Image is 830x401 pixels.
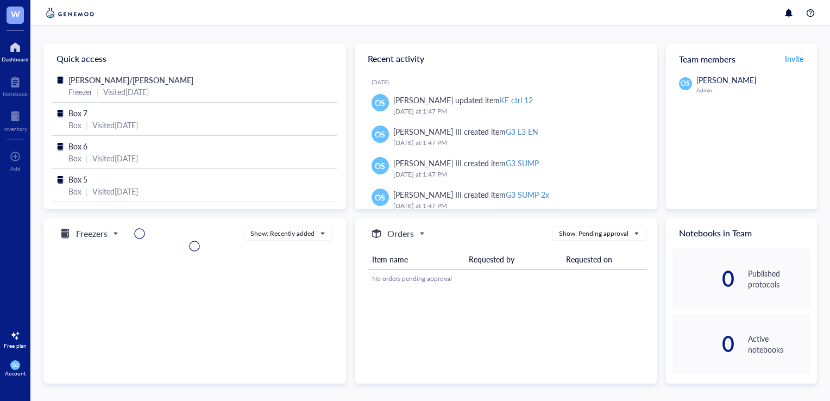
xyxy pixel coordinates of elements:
[387,227,414,240] h5: Orders
[11,7,20,21] span: W
[355,43,657,74] div: Recent activity
[3,91,28,97] div: Notebook
[506,189,549,200] div: G3 SUMP 2x
[368,249,465,270] th: Item name
[393,189,549,200] div: [PERSON_NAME] III created item
[672,270,735,287] div: 0
[3,73,28,97] a: Notebook
[500,95,533,105] div: KF ctrl 12
[748,333,810,355] div: Active notebooks
[393,126,538,137] div: [PERSON_NAME] III created item
[68,152,81,164] div: Box
[68,108,87,118] span: Box 7
[92,119,138,131] div: Visited [DATE]
[696,74,756,85] span: [PERSON_NAME]
[68,119,81,131] div: Box
[363,184,649,216] a: OS[PERSON_NAME] III created itemG3 SUMP 2x[DATE] at 1:47 PM
[92,185,138,197] div: Visited [DATE]
[785,53,803,64] span: Invite
[2,39,29,62] a: Dashboard
[250,229,315,239] div: Show: Recently added
[3,126,27,132] div: Inventory
[559,229,628,239] div: Show: Pending approval
[2,56,29,62] div: Dashboard
[666,218,817,248] div: Notebooks in Team
[372,274,643,284] div: No orders pending approval
[76,227,108,240] h5: Freezers
[43,43,346,74] div: Quick access
[92,152,138,164] div: Visited [DATE]
[672,335,735,353] div: 0
[68,185,81,197] div: Box
[562,249,647,270] th: Requested on
[97,86,99,98] div: |
[68,86,92,98] div: Freezer
[10,165,21,172] div: Add
[12,362,18,367] span: OS
[4,342,27,349] div: Free plan
[393,94,533,106] div: [PERSON_NAME] updated item
[86,185,88,197] div: |
[43,7,97,20] img: genemod-logo
[3,108,27,132] a: Inventory
[68,174,87,185] span: Box 5
[103,86,149,98] div: Visited [DATE]
[375,97,385,109] span: OS
[748,268,810,290] div: Published protocols
[363,90,649,121] a: OS[PERSON_NAME] updated itemKF ctrl 12[DATE] at 1:47 PM
[393,157,539,169] div: [PERSON_NAME] III created item
[375,128,385,140] span: OS
[681,79,690,89] span: OS
[666,43,817,74] div: Team members
[393,137,640,148] div: [DATE] at 1:47 PM
[393,169,640,180] div: [DATE] at 1:47 PM
[375,191,385,203] span: OS
[86,119,88,131] div: |
[464,249,562,270] th: Requested by
[506,158,539,168] div: G3 SUMP
[506,126,538,137] div: G3 L3 EN
[393,106,640,117] div: [DATE] at 1:47 PM
[363,121,649,153] a: OS[PERSON_NAME] III created itemG3 L3 EN[DATE] at 1:47 PM
[5,370,26,377] div: Account
[372,79,649,85] div: [DATE]
[68,207,87,218] span: Box 4
[784,50,804,67] button: Invite
[375,160,385,172] span: OS
[68,74,193,85] span: [PERSON_NAME]/[PERSON_NAME]
[363,153,649,184] a: OS[PERSON_NAME] III created itemG3 SUMP[DATE] at 1:47 PM
[86,152,88,164] div: |
[68,141,87,152] span: Box 6
[696,87,810,93] div: Admin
